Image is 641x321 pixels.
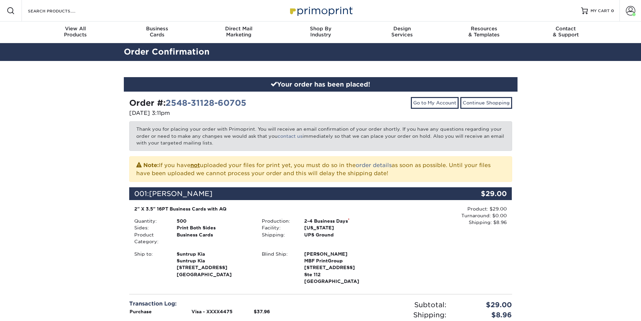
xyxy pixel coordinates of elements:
[361,22,443,43] a: DesignServices
[287,3,354,18] img: Primoprint
[136,161,505,178] p: If you have uploaded your files for print yet, you must do so in the as soon as possible. Until y...
[172,224,257,231] div: Print Both Sides
[443,26,525,38] div: & Templates
[254,309,270,314] strong: $37.96
[116,26,198,38] div: Cards
[119,46,523,58] h2: Order Confirmation
[198,26,280,38] div: Marketing
[129,121,512,151] p: Thank you for placing your order with Primoprint. You will receive an email confirmation of your ...
[356,162,392,168] a: order details
[304,264,379,271] span: [STREET_ADDRESS]
[257,218,299,224] div: Production:
[177,251,252,277] strong: [GEOGRAPHIC_DATA]
[443,26,525,32] span: Resources
[525,26,607,38] div: & Support
[35,26,116,38] div: Products
[443,22,525,43] a: Resources& Templates
[124,77,518,92] div: Your order has been placed!
[411,97,459,108] a: Go to My Account
[299,224,384,231] div: [US_STATE]
[198,26,280,32] span: Direct Mail
[304,251,379,284] strong: [GEOGRAPHIC_DATA]
[134,205,380,212] div: 2" X 3.5" 16PT Business Cards with AQ
[129,109,316,117] p: [DATE] 3:11pm
[143,162,159,168] strong: Note:
[257,224,299,231] div: Facility:
[177,251,252,257] span: Suntrup Kia
[177,257,252,264] span: Suntrup Kia
[129,218,172,224] div: Quantity:
[172,231,257,245] div: Business Cards
[321,310,452,320] div: Shipping:
[525,22,607,43] a: Contact& Support
[525,26,607,32] span: Contact
[172,218,257,224] div: 500
[149,190,212,198] span: [PERSON_NAME]
[257,231,299,238] div: Shipping:
[191,309,233,314] strong: Visa - XXXX4475
[611,8,614,13] span: 0
[280,26,361,32] span: Shop By
[361,26,443,38] div: Services
[177,264,252,271] span: [STREET_ADDRESS]
[452,300,517,310] div: $29.00
[35,22,116,43] a: View AllProducts
[129,231,172,245] div: Product Category:
[591,8,610,14] span: MY CART
[129,98,246,108] strong: Order #:
[452,310,517,320] div: $8.96
[280,22,361,43] a: Shop ByIndustry
[299,231,384,238] div: UPS Ground
[129,300,316,308] div: Transaction Log:
[130,309,152,314] strong: Purchase
[166,98,246,108] a: 2548-31128-60705
[27,7,93,15] input: SEARCH PRODUCTS.....
[129,251,172,278] div: Ship to:
[190,162,200,168] b: not
[304,251,379,257] span: [PERSON_NAME]
[304,257,379,264] span: MBF PrintGroup
[321,300,452,310] div: Subtotal:
[116,22,198,43] a: BusinessCards
[384,205,507,226] div: Product: $29.00 Turnaround: $0.00 Shipping: $8.96
[460,97,512,108] a: Continue Shopping
[198,22,280,43] a: Direct MailMarketing
[448,187,512,200] div: $29.00
[116,26,198,32] span: Business
[299,218,384,224] div: 2-4 Business Days
[278,133,302,139] a: contact us
[304,271,379,278] span: Ste 112
[361,26,443,32] span: Design
[257,251,299,285] div: Blind Ship:
[129,224,172,231] div: Sides:
[280,26,361,38] div: Industry
[35,26,116,32] span: View All
[129,187,448,200] div: 001:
